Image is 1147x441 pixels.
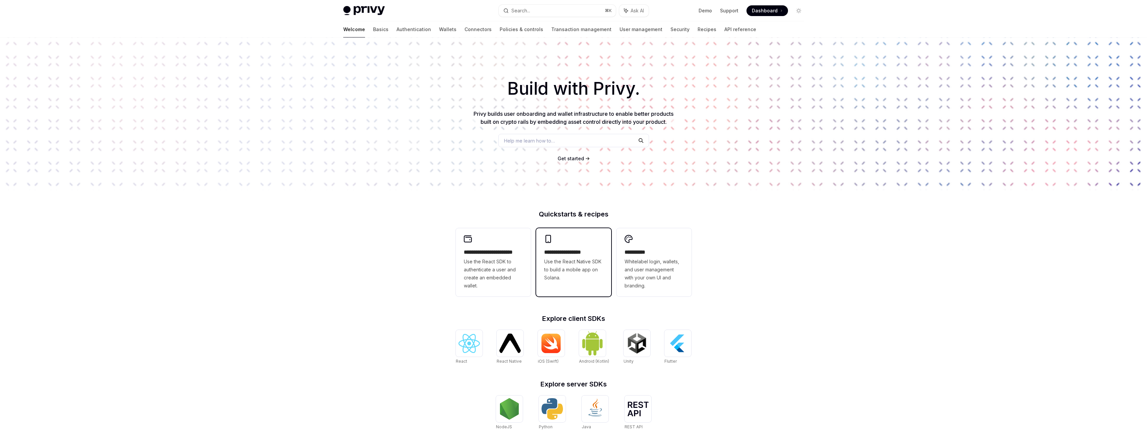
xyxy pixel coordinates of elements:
[625,258,684,290] span: Whitelabel login, wallets, and user management with your own UI and branding.
[456,381,692,387] h2: Explore server SDKs
[551,21,612,37] a: Transaction management
[544,258,603,282] span: Use the React Native SDK to build a mobile app on Solana.
[699,7,712,14] a: Demo
[496,395,523,430] a: NodeJSNodeJS
[373,21,388,37] a: Basics
[582,331,603,356] img: Android (Kotlin)
[499,398,520,420] img: NodeJS
[619,5,649,17] button: Ask AI
[464,21,492,37] a: Connectors
[624,330,650,365] a: UnityUnity
[541,333,562,353] img: iOS (Swift)
[793,5,804,16] button: Toggle dark mode
[458,334,480,353] img: React
[625,424,643,429] span: REST API
[474,110,673,125] span: Privy builds user onboarding and wallet infrastructure to enable better products built on crypto ...
[746,5,788,16] a: Dashboard
[752,7,778,14] span: Dashboard
[500,21,543,37] a: Policies & controls
[670,21,690,37] a: Security
[456,330,483,365] a: ReactReact
[625,395,651,430] a: REST APIREST API
[343,21,365,37] a: Welcome
[724,21,756,37] a: API reference
[539,395,566,430] a: PythonPython
[539,424,553,429] span: Python
[584,398,606,420] img: Java
[698,21,716,37] a: Recipes
[664,359,677,364] span: Flutter
[558,155,584,162] a: Get started
[496,424,512,429] span: NodeJS
[558,156,584,161] span: Get started
[456,359,467,364] span: React
[456,315,692,322] h2: Explore client SDKs
[504,137,555,144] span: Help me learn how to…
[538,359,559,364] span: iOS (Swift)
[627,402,649,416] img: REST API
[620,21,662,37] a: User management
[605,8,612,13] span: ⌘ K
[720,7,738,14] a: Support
[439,21,456,37] a: Wallets
[617,228,692,296] a: **** *****Whitelabel login, wallets, and user management with your own UI and branding.
[497,359,522,364] span: React Native
[499,334,521,353] img: React Native
[631,7,644,14] span: Ask AI
[464,258,523,290] span: Use the React SDK to authenticate a user and create an embedded wallet.
[536,228,611,296] a: **** **** **** ***Use the React Native SDK to build a mobile app on Solana.
[456,211,692,217] h2: Quickstarts & recipes
[667,333,689,354] img: Flutter
[582,424,591,429] span: Java
[11,76,1136,102] h1: Build with Privy.
[538,330,565,365] a: iOS (Swift)iOS (Swift)
[626,333,648,354] img: Unity
[664,330,691,365] a: FlutterFlutter
[582,395,608,430] a: JavaJava
[579,330,609,365] a: Android (Kotlin)Android (Kotlin)
[497,330,523,365] a: React NativeReact Native
[579,359,609,364] span: Android (Kotlin)
[499,5,616,17] button: Search...⌘K
[624,359,634,364] span: Unity
[397,21,431,37] a: Authentication
[542,398,563,420] img: Python
[511,7,530,15] div: Search...
[343,6,385,15] img: light logo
